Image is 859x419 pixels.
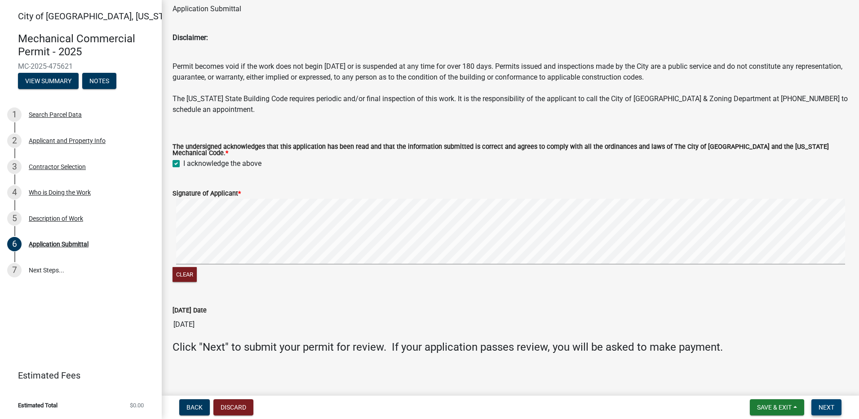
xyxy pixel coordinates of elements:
button: Next [811,399,841,415]
div: Search Parcel Data [29,111,82,118]
div: 1 [7,107,22,122]
h4: Click "Next" to submit your permit for review. If your application passes review, you will be ask... [173,341,848,354]
button: Clear [173,267,197,282]
label: Signature of Applicant [173,191,241,197]
p: Application Submittal [173,4,344,14]
span: Estimated Total [18,402,58,408]
p: Permit becomes void if the work does not begin [DATE] or is suspended at any time for over 180 da... [173,61,848,126]
div: Contractor Selection [29,164,86,170]
div: 4 [7,185,22,200]
div: 7 [7,263,22,277]
button: Save & Exit [750,399,804,415]
span: Save & Exit [757,404,792,411]
span: Back [186,404,203,411]
button: Back [179,399,210,415]
button: View Summary [18,73,79,89]
button: Notes [82,73,116,89]
div: Applicant and Property Info [29,138,106,144]
div: Description of Work [29,215,83,222]
div: 2 [7,134,22,148]
wm-modal-confirm: Notes [82,78,116,85]
span: $0.00 [130,402,144,408]
wm-modal-confirm: Summary [18,78,79,85]
strong: Disclaimer: [173,33,208,42]
label: I acknowledge the above [183,158,261,169]
span: Next [819,404,834,411]
span: MC-2025-475621 [18,62,144,71]
a: Estimated Fees [7,366,147,384]
div: 3 [7,160,22,174]
label: [DATE] Date [173,308,207,314]
div: 5 [7,211,22,226]
div: 6 [7,237,22,251]
label: The undersigned acknowledges that this application has been read and that the information submitt... [173,144,848,157]
div: Who is Doing the Work [29,189,91,196]
div: Application Submittal [29,241,89,247]
h4: Mechanical Commercial Permit - 2025 [18,32,155,58]
span: City of [GEOGRAPHIC_DATA], [US_STATE] [18,11,182,22]
button: Discard [213,399,253,415]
